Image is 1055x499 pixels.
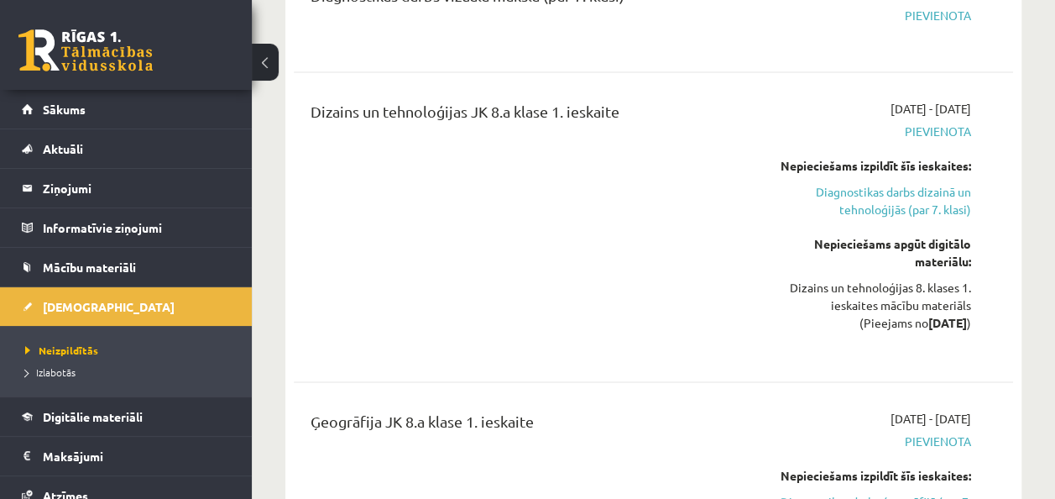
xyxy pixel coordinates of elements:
strong: [DATE] [928,314,967,329]
a: Ziņojumi [22,169,231,207]
span: Pievienota [768,122,971,139]
a: Aktuāli [22,129,231,168]
div: Ģeogrāfija JK 8.a klase 1. ieskaite [311,409,743,440]
span: Digitālie materiāli [43,409,143,424]
a: Sākums [22,90,231,129]
legend: Informatīvie ziņojumi [43,208,231,247]
a: Informatīvie ziņojumi [22,208,231,247]
span: [DEMOGRAPHIC_DATA] [43,299,175,314]
a: Diagnostikas darbs dizainā un tehnoloģijās (par 7. klasi) [768,182,971,218]
a: Maksājumi [22,437,231,475]
span: Pievienota [768,7,971,24]
span: Mācību materiāli [43,260,136,275]
span: Aktuāli [43,141,83,156]
div: Dizains un tehnoloģijas JK 8.a klase 1. ieskaite [311,99,743,130]
span: [DATE] - [DATE] [890,409,971,427]
div: Dizains un tehnoloģijas 8. klases 1. ieskaites mācību materiāls (Pieejams no ) [768,278,971,331]
legend: Ziņojumi [43,169,231,207]
a: Izlabotās [25,365,235,380]
a: Digitālie materiāli [22,397,231,436]
span: Izlabotās [25,365,76,379]
a: Mācību materiāli [22,248,231,286]
span: [DATE] - [DATE] [890,99,971,117]
a: [DEMOGRAPHIC_DATA] [22,287,231,326]
div: Nepieciešams apgūt digitālo materiālu: [768,234,971,270]
span: Sākums [43,102,86,117]
span: Neizpildītās [25,344,98,357]
span: Pievienota [768,432,971,449]
div: Nepieciešams izpildīt šīs ieskaites: [768,156,971,174]
legend: Maksājumi [43,437,231,475]
a: Rīgas 1. Tālmācības vidusskola [18,29,153,71]
div: Nepieciešams izpildīt šīs ieskaites: [768,466,971,484]
a: Neizpildītās [25,343,235,358]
